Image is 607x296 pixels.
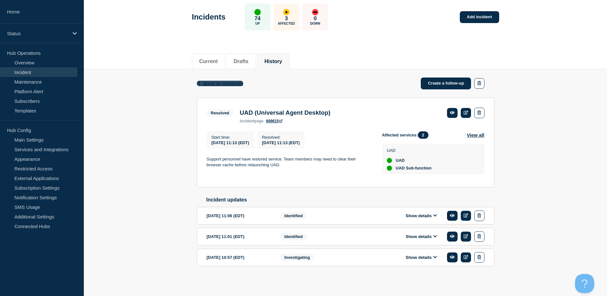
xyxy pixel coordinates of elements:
[382,131,432,139] span: Affected services:
[310,22,320,25] p: Down
[204,81,243,86] span: Back to Incidents
[280,254,314,261] span: Investigating
[387,158,392,163] div: up
[207,156,372,168] p: Support personnel have restored service. Team members may need to clear their browser cache befor...
[387,166,392,171] div: up
[199,59,218,64] button: Current
[240,109,330,116] h3: UAD (Universal Agent Desktop)
[460,11,499,23] a: Add incident
[212,135,249,140] p: Start time :
[280,212,307,219] span: Identified
[197,81,243,86] button: Back to Incidents
[283,9,290,15] div: affected
[207,210,271,221] div: [DATE] 11:06 (EDT)
[212,140,249,145] span: [DATE] 11:13 (EDT)
[254,9,261,15] div: up
[240,119,254,123] span: incident
[421,78,471,89] a: Create a follow-up
[404,213,439,218] button: Show details
[418,131,428,139] span: 2
[206,197,494,203] h2: Incident updates
[404,255,439,260] button: Show details
[280,233,307,240] span: Identified
[254,15,260,22] p: 74
[278,22,295,25] p: Affected
[314,15,316,22] p: 0
[396,158,405,163] span: UAD
[262,135,300,140] p: Resolved :
[7,31,68,36] p: Status
[262,140,300,145] span: [DATE] 11:13 (EDT)
[312,9,318,15] div: down
[192,12,226,21] h1: Incidents
[387,148,432,153] p: UAD
[207,252,271,263] div: [DATE] 10:57 (EDT)
[285,15,288,22] p: 3
[207,231,271,242] div: [DATE] 11:01 (EDT)
[255,22,260,25] p: Up
[266,119,283,123] a: 699615
[207,109,234,117] span: Resolved
[575,274,594,293] iframe: Help Scout Beacon - Open
[404,234,439,239] button: Show details
[396,166,432,171] span: UAD Sub-function
[265,59,282,64] button: History
[467,131,484,139] button: View all
[234,59,248,64] button: Drafts
[240,119,263,123] p: page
